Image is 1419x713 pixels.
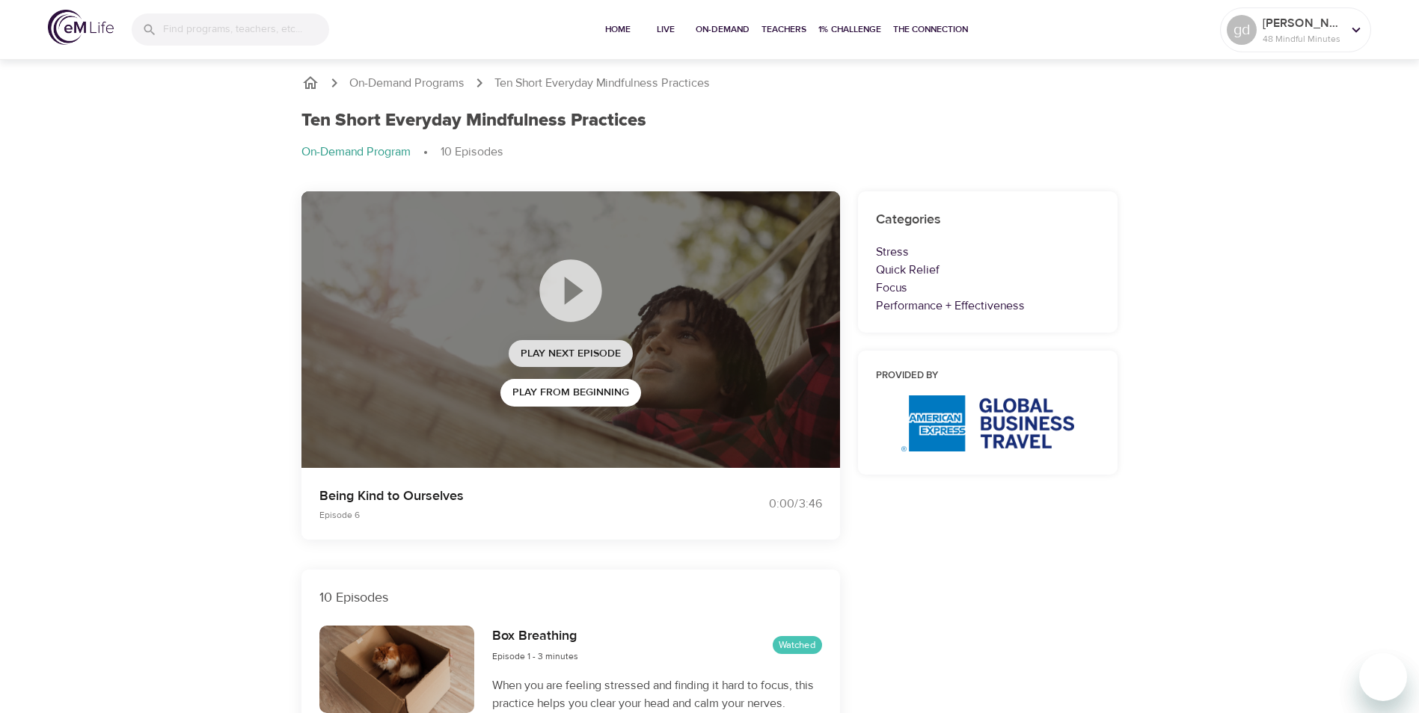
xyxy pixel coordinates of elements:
span: Episode 1 - 3 minutes [492,650,578,662]
button: Play Next Episode [509,340,633,368]
p: On-Demand Program [301,143,411,161]
span: Live [648,22,684,37]
p: Performance + Effectiveness [876,297,1100,315]
span: Home [600,22,636,37]
p: Being Kind to Ourselves [319,486,692,506]
a: On-Demand Programs [349,75,465,92]
span: The Connection [893,22,968,37]
p: Stress [876,243,1100,261]
div: 0:00 / 3:46 [710,496,822,513]
h6: Box Breathing [492,626,578,647]
nav: breadcrumb [301,74,1118,92]
iframe: Button to launch messaging window [1359,653,1407,701]
img: AmEx%20GBT%20logo.png [901,395,1074,451]
h6: Provided by [876,368,1100,384]
p: 48 Mindful Minutes [1263,32,1342,46]
span: Teachers [761,22,806,37]
p: Episode 6 [319,508,692,522]
span: On-Demand [696,22,750,37]
div: gd [1227,15,1257,45]
input: Find programs, teachers, etc... [163,13,329,46]
img: logo [48,10,114,45]
p: Ten Short Everyday Mindfulness Practices [494,75,710,92]
p: When you are feeling stressed and finding it hard to focus, this practice helps you clear your he... [492,676,821,712]
p: Quick Relief [876,261,1100,279]
span: Watched [773,638,822,652]
span: Play Next Episode [521,345,621,363]
span: 1% Challenge [818,22,881,37]
p: 10 Episodes [441,143,503,161]
nav: breadcrumb [301,143,1118,161]
button: Play from beginning [500,379,641,407]
h6: Categories [876,209,1100,231]
span: Play from beginning [512,383,629,402]
p: 10 Episodes [319,587,822,608]
p: [PERSON_NAME] [1263,14,1342,32]
p: Focus [876,279,1100,297]
h1: Ten Short Everyday Mindfulness Practices [301,110,646,132]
